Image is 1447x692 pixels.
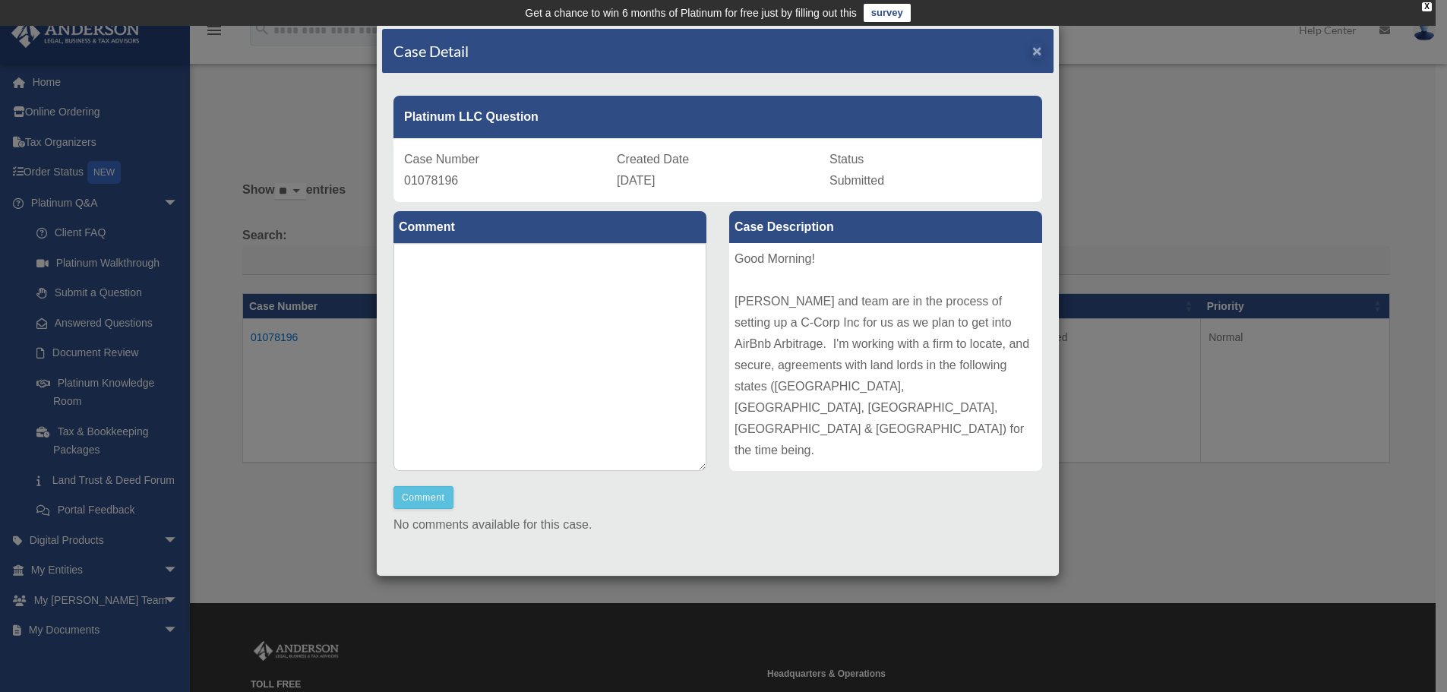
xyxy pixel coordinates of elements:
div: Platinum LLC Question [393,96,1042,138]
label: Case Description [729,211,1042,243]
span: Status [829,153,864,166]
label: Comment [393,211,706,243]
button: Comment [393,486,453,509]
span: Submitted [829,174,884,187]
div: close [1422,2,1432,11]
p: No comments available for this case. [393,514,1042,536]
span: 01078196 [404,174,458,187]
div: Good Morning! [PERSON_NAME] and team are in the process of setting up a C-Corp Inc for us as we p... [729,243,1042,471]
h4: Case Detail [393,40,469,62]
span: Created Date [617,153,689,166]
span: × [1032,42,1042,59]
span: [DATE] [617,174,655,187]
a: survey [864,4,911,22]
div: Get a chance to win 6 months of Platinum for free just by filling out this [525,4,857,22]
span: Case Number [404,153,479,166]
button: Close [1032,43,1042,58]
